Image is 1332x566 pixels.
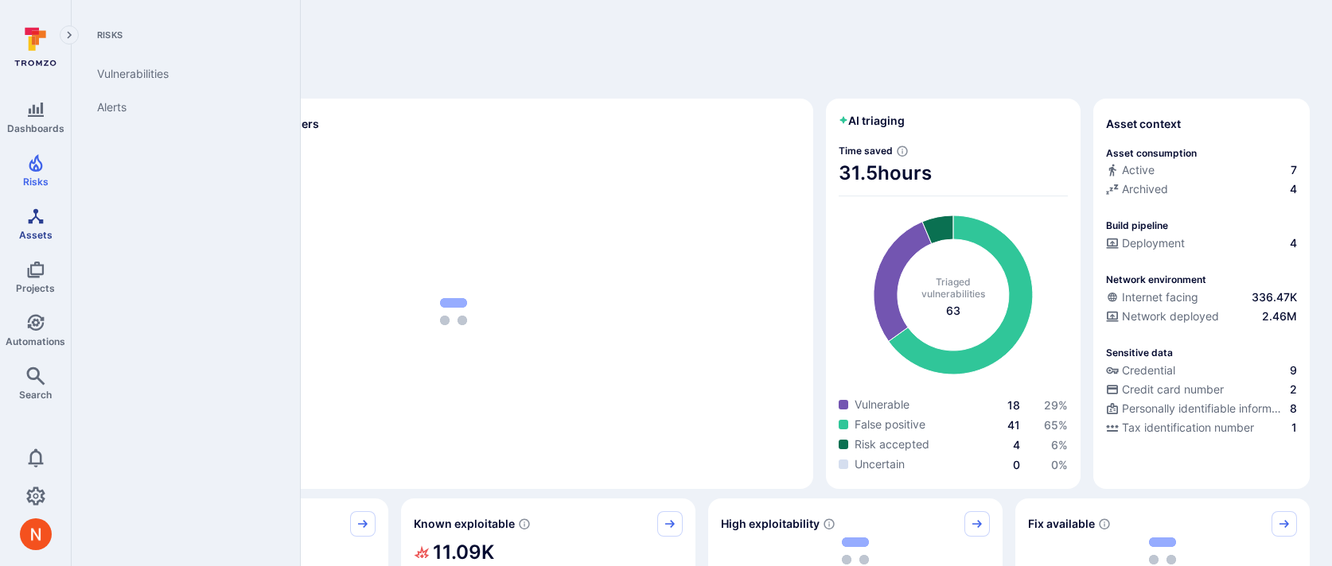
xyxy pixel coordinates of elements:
img: Loading... [842,537,869,564]
span: Deployment [1122,235,1185,251]
div: Credential [1106,362,1175,378]
a: 0 [1013,458,1020,471]
span: Uncertain [855,456,905,472]
span: Fix available [1028,516,1095,532]
span: 1 [1291,420,1297,436]
a: Alerts [84,91,281,124]
span: High exploitability [721,516,820,532]
svg: Confirmed exploitable by KEV [518,518,531,530]
div: Tax identification number [1106,420,1254,436]
div: Credit card number [1106,382,1224,397]
span: 2 [1290,382,1297,397]
span: total [946,303,960,319]
div: Internet facing [1106,289,1198,305]
a: 6% [1051,438,1068,452]
span: Risks [23,176,49,188]
span: 7 [1291,162,1297,178]
span: Active [1122,162,1155,178]
a: Deployment4 [1106,235,1297,251]
div: Evidence indicative of processing personally identifiable information [1106,401,1297,420]
a: Vulnerabilities [84,57,281,91]
svg: EPSS score ≥ 0.7 [823,518,835,530]
div: loading spinner [721,537,990,565]
p: Asset consumption [1106,147,1197,159]
span: Archived [1122,181,1168,197]
span: Time saved [839,145,893,157]
a: Tax identification number1 [1106,420,1297,436]
div: loading spinner [107,146,800,476]
span: Credential [1122,362,1175,378]
button: Expand navigation menu [60,25,79,45]
span: Tax identification number [1122,420,1254,436]
img: Loading... [1149,537,1176,564]
a: 65% [1044,418,1068,432]
span: 4 [1290,235,1297,251]
div: Active [1106,162,1155,178]
span: Risk accepted [855,436,929,452]
span: 6 % [1051,438,1068,452]
a: Credit card number2 [1106,382,1297,397]
span: Internet facing [1122,289,1198,305]
span: 0 % [1051,458,1068,471]
div: Configured deployment pipeline [1106,235,1297,254]
div: Network deployed [1106,308,1219,324]
span: Automations [6,335,65,347]
span: 4 [1290,181,1297,197]
div: Code repository is archived [1106,181,1297,200]
div: Evidence indicative of handling user or service credentials [1106,362,1297,382]
span: Network deployed [1122,308,1219,324]
div: Commits seen in the last 180 days [1106,162,1297,181]
span: 31.5 hours [839,161,1068,186]
a: Active7 [1106,162,1297,178]
svg: Vulnerabilities with fix available [1098,518,1111,530]
div: Archived [1106,181,1168,197]
span: Search [19,389,52,401]
span: False positive [855,417,925,432]
span: 8 [1290,401,1297,417]
span: Credit card number [1122,382,1224,397]
div: loading spinner [1028,537,1297,565]
p: Sensitive data [1106,347,1173,359]
img: Loading... [440,298,467,325]
div: Evidence indicative of processing credit card numbers [1106,382,1297,401]
span: Personally identifiable information (PII) [1122,401,1287,417]
span: Assets [19,229,53,241]
a: 4 [1013,438,1020,452]
h2: AI triaging [839,113,905,129]
div: Deployment [1106,235,1185,251]
span: 336.47K [1252,289,1297,305]
span: Asset context [1106,116,1181,132]
a: Credential9 [1106,362,1297,378]
a: 18 [1007,398,1020,412]
a: 0% [1051,458,1068,471]
i: Expand navigation menu [64,29,75,42]
img: ACg8ocIprwjrgDQnDsNSk9Ghn5p5-B8DpAKWoJ5Gi9syOE4K59tr4Q=s96-c [20,518,52,550]
span: Discover [94,67,1310,89]
div: Evidence that the asset is packaged and deployed somewhere [1106,308,1297,328]
svg: Estimated based on an average time of 30 mins needed to triage each vulnerability [896,145,909,157]
a: Personally identifiable information (PII)8 [1106,401,1297,417]
p: Build pipeline [1106,219,1168,231]
span: Known exploitable [414,516,515,532]
a: Network deployed2.46M [1106,308,1297,324]
span: Projects [16,282,55,294]
span: 29 % [1044,398,1068,412]
a: 29% [1044,398,1068,412]
span: Vulnerable [855,397,909,413]
span: 2.46M [1262,308,1297,324]
a: Archived4 [1106,181,1297,197]
a: Internet facing336.47K [1106,289,1297,305]
div: Personally identifiable information (PII) [1106,401,1287,417]
div: Evidence indicative of processing tax identification numbers [1106,420,1297,439]
span: Triaged vulnerabilities [921,276,985,300]
span: Dashboards [7,122,64,134]
span: Risks [84,29,281,41]
p: Network environment [1106,273,1206,285]
div: Evidence that an asset is internet facing [1106,289,1297,308]
a: 41 [1007,418,1020,432]
div: Neeren Patki [20,518,52,550]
